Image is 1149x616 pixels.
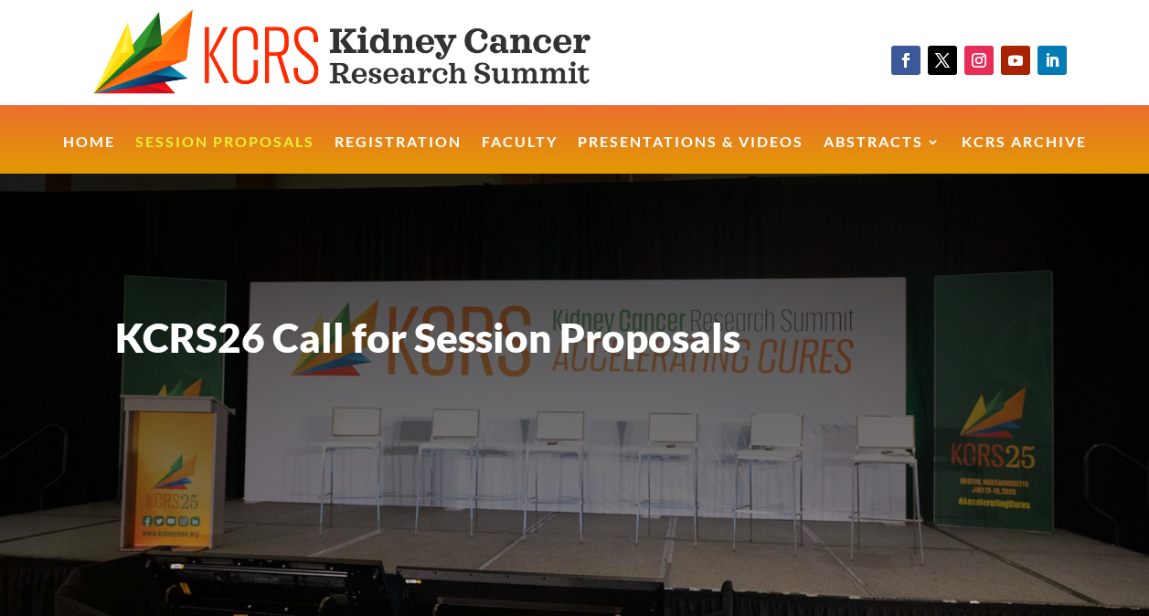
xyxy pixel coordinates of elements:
a: Presentations & Videos [578,135,803,175]
a: Session Proposals [135,135,314,175]
a: Follow on Facebook [891,46,920,75]
a: Faculty [482,135,558,175]
a: Abstracts [824,135,942,175]
img: KCRS generic logo wide [93,9,652,96]
a: Follow on Youtube [1001,46,1030,75]
a: KCRS Archive [962,135,1087,175]
a: Follow on LinkedIn [1037,46,1067,75]
a: Home [63,135,115,175]
a: Follow on Instagram [964,46,994,75]
a: Follow on X [928,46,957,75]
h1: KCRS26 Call for Session Proposals [115,312,1035,373]
a: Registration [335,135,462,175]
